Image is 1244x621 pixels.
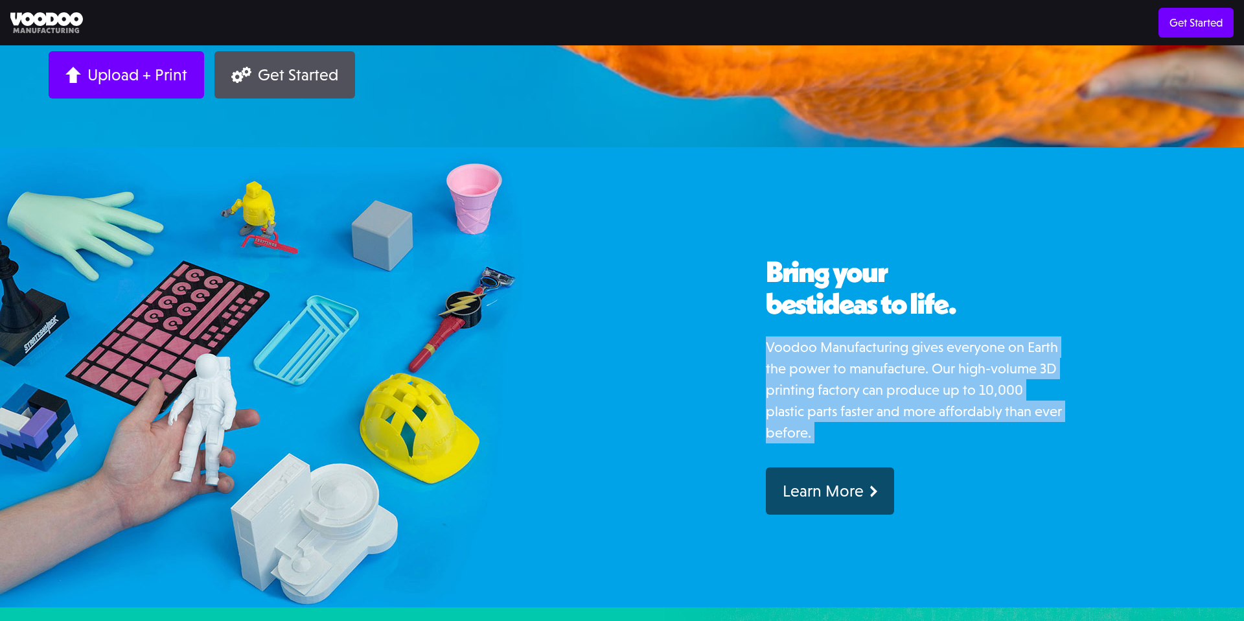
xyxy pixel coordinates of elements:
div: Upload + Print [87,65,187,85]
p: Voodoo Manufacturing gives everyone on Earth the power to manufacture. Our high-volume 3D printin... [766,336,1064,443]
a: Get Started [1158,8,1234,38]
span: ideas to life. [816,285,956,322]
a: Upload + Print [49,51,204,99]
img: Gears [231,67,251,83]
div: Get Started [258,65,338,85]
a: Learn More [766,467,895,515]
h2: Bring your best [766,256,1064,320]
img: Voodoo Manufacturing logo [10,12,83,34]
img: Arrow up [65,67,81,83]
a: Get Started [214,51,355,99]
div: Learn More [783,481,864,501]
